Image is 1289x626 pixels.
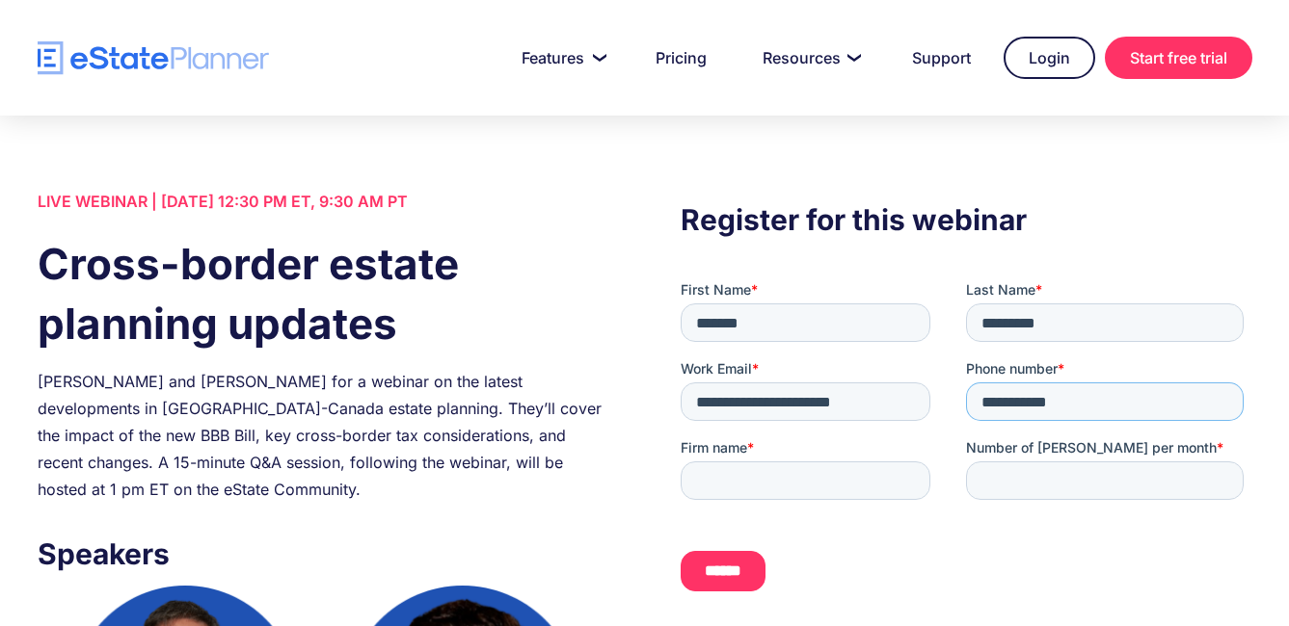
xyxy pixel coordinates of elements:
h3: Register for this webinar [681,197,1251,242]
h1: Cross-border estate planning updates [38,234,608,353]
a: Support [889,39,994,77]
a: Pricing [632,39,730,77]
div: LIVE WEBINAR | [DATE] 12:30 PM ET, 9:30 AM PT [38,188,608,215]
div: [PERSON_NAME] and [PERSON_NAME] for a webinar on the latest developments in [GEOGRAPHIC_DATA]-Can... [38,368,608,503]
a: home [38,41,269,75]
iframe: Form 0 [681,280,1251,608]
a: Start free trial [1105,37,1252,79]
a: Login [1004,37,1095,79]
a: Features [498,39,623,77]
h3: Speakers [38,532,608,576]
a: Resources [739,39,879,77]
